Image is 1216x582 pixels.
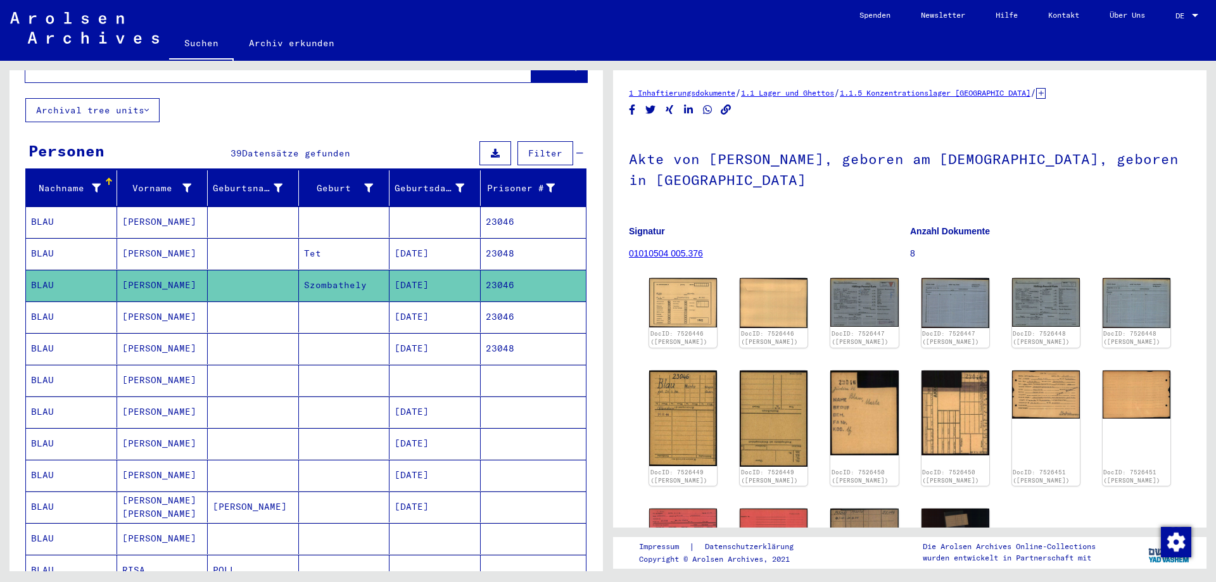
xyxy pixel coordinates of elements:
[528,148,562,159] span: Filter
[117,491,208,522] mat-cell: [PERSON_NAME] [PERSON_NAME]
[481,301,586,332] mat-cell: 23046
[741,88,834,98] a: 1.1 Lager und Ghettos
[910,226,990,236] b: Anzahl Dokumente
[741,469,798,484] a: DocID: 7526449 ([PERSON_NAME])
[1030,87,1036,98] span: /
[629,88,735,98] a: 1 Inhaftierungsdokumente
[1146,536,1193,568] img: yv_logo.png
[834,87,840,98] span: /
[735,87,741,98] span: /
[740,370,807,467] img: 002.jpg
[921,278,989,328] img: 002.jpg
[26,396,117,427] mat-cell: BLAU
[117,396,208,427] mat-cell: [PERSON_NAME]
[639,540,809,554] div: |
[481,206,586,237] mat-cell: 23046
[31,182,101,195] div: Nachname
[10,12,159,44] img: Arolsen_neg.svg
[1175,11,1189,20] span: DE
[481,333,586,364] mat-cell: 23048
[117,170,208,206] mat-header-cell: Vorname
[1103,469,1160,484] a: DocID: 7526451 ([PERSON_NAME])
[26,333,117,364] mat-cell: BLAU
[389,491,481,522] mat-cell: [DATE]
[629,226,665,236] b: Signatur
[304,178,389,198] div: Geburt‏
[299,170,390,206] mat-header-cell: Geburt‏
[650,469,707,484] a: DocID: 7526449 ([PERSON_NAME])
[117,270,208,301] mat-cell: [PERSON_NAME]
[832,330,889,346] a: DocID: 7526447 ([PERSON_NAME])
[26,365,117,396] mat-cell: BLAU
[639,554,809,565] p: Copyright © Arolsen Archives, 2021
[299,270,390,301] mat-cell: Szombathely
[830,509,898,544] img: 001.jpg
[486,178,571,198] div: Prisoner #
[740,509,807,559] img: 002.jpg
[719,102,733,118] button: Copy link
[701,102,714,118] button: Share on WhatsApp
[213,178,298,198] div: Geburtsname
[26,523,117,554] mat-cell: BLAU
[830,278,898,327] img: 001.jpg
[231,148,242,159] span: 39
[389,428,481,459] mat-cell: [DATE]
[389,170,481,206] mat-header-cell: Geburtsdatum
[117,238,208,269] mat-cell: [PERSON_NAME]
[26,301,117,332] mat-cell: BLAU
[395,178,480,198] div: Geburtsdatum
[1103,278,1170,328] img: 002.jpg
[26,238,117,269] mat-cell: BLAU
[1103,330,1160,346] a: DocID: 7526448 ([PERSON_NAME])
[389,333,481,364] mat-cell: [DATE]
[1160,526,1191,557] div: Zustimmung ändern
[1103,370,1170,419] img: 002.jpg
[644,102,657,118] button: Share on Twitter
[481,170,586,206] mat-header-cell: Prisoner #
[26,491,117,522] mat-cell: BLAU
[31,178,117,198] div: Nachname
[923,541,1096,552] p: Die Arolsen Archives Online-Collections
[28,139,104,162] div: Personen
[122,182,192,195] div: Vorname
[117,206,208,237] mat-cell: [PERSON_NAME]
[299,238,390,269] mat-cell: Tet
[830,370,898,455] img: 001.jpg
[1013,469,1070,484] a: DocID: 7526451 ([PERSON_NAME])
[1012,370,1080,419] img: 001.jpg
[629,130,1191,206] h1: Akte von [PERSON_NAME], geboren am [DEMOGRAPHIC_DATA], geboren in [GEOGRAPHIC_DATA]
[395,182,464,195] div: Geburtsdatum
[517,141,573,165] button: Filter
[649,370,717,466] img: 001.jpg
[481,238,586,269] mat-cell: 23048
[910,247,1191,260] p: 8
[169,28,234,61] a: Suchen
[1012,278,1080,327] img: 001.jpg
[650,330,707,346] a: DocID: 7526446 ([PERSON_NAME])
[649,278,717,327] img: 001.jpg
[117,523,208,554] mat-cell: [PERSON_NAME]
[626,102,639,118] button: Share on Facebook
[840,88,1030,98] a: 1.1.5 Konzentrationslager [GEOGRAPHIC_DATA]
[389,301,481,332] mat-cell: [DATE]
[389,238,481,269] mat-cell: [DATE]
[682,102,695,118] button: Share on LinkedIn
[922,469,979,484] a: DocID: 7526450 ([PERSON_NAME])
[242,148,350,159] span: Datensätze gefunden
[832,469,889,484] a: DocID: 7526450 ([PERSON_NAME])
[922,330,979,346] a: DocID: 7526447 ([PERSON_NAME])
[117,365,208,396] mat-cell: [PERSON_NAME]
[117,333,208,364] mat-cell: [PERSON_NAME]
[663,102,676,118] button: Share on Xing
[117,301,208,332] mat-cell: [PERSON_NAME]
[741,330,798,346] a: DocID: 7526446 ([PERSON_NAME])
[26,428,117,459] mat-cell: BLAU
[389,270,481,301] mat-cell: [DATE]
[1161,527,1191,557] img: Zustimmung ändern
[481,270,586,301] mat-cell: 23046
[26,460,117,491] mat-cell: BLAU
[1013,330,1070,346] a: DocID: 7526448 ([PERSON_NAME])
[25,98,160,122] button: Archival tree units
[117,460,208,491] mat-cell: [PERSON_NAME]
[122,178,208,198] div: Vorname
